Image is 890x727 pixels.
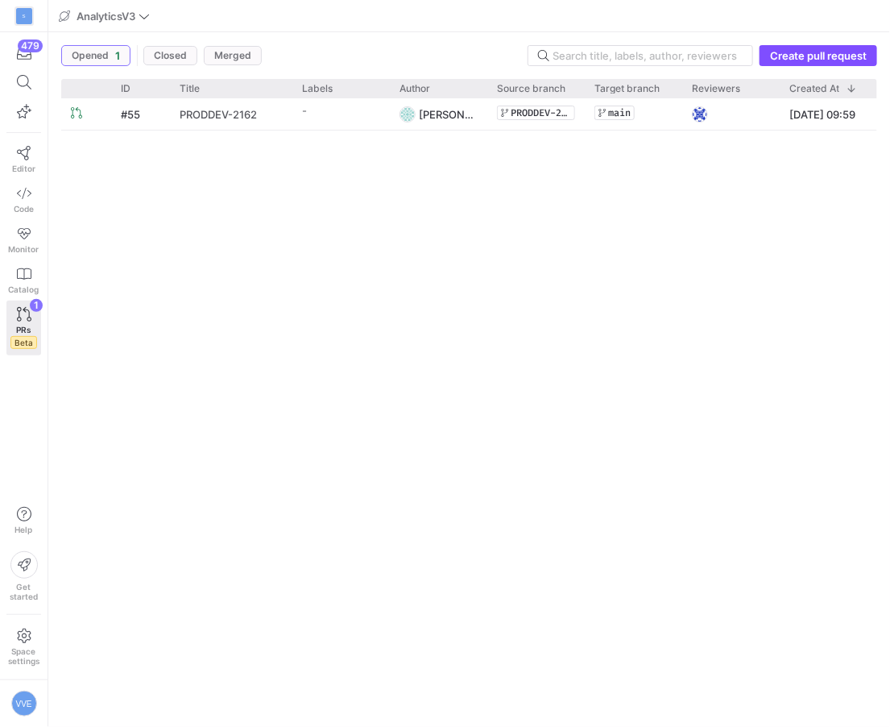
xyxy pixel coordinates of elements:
span: Create pull request [770,49,867,62]
button: Help [6,500,41,542]
button: Merged [204,46,262,65]
span: ID [121,83,130,94]
button: Getstarted [6,545,41,608]
div: S [16,8,32,24]
span: main [608,107,631,118]
span: AnalyticsV3 [77,10,135,23]
input: Search title, labels, author, reviewers [553,49,743,62]
span: [PERSON_NAME] [419,108,505,121]
div: #55 [111,98,170,130]
span: Reviewers [692,83,740,94]
span: Target branch [594,83,660,94]
button: Opened1 [61,45,130,66]
span: PRs [17,325,31,334]
span: Catalog [9,285,39,294]
button: Create pull request [760,45,877,66]
span: PRODDEV-2162 [511,107,571,118]
a: S [6,2,41,30]
span: Merged [214,50,251,61]
div: 479 [18,39,43,52]
span: Space settings [8,646,39,666]
span: Monitor [9,244,39,254]
span: Code [14,204,34,214]
div: [DATE] 09:59 [780,98,877,130]
a: PRsBeta1 [6,301,41,355]
span: Author [399,83,430,94]
a: Catalog [6,260,41,301]
span: Help [14,525,34,534]
div: VVE [11,691,37,717]
span: Created At [789,83,839,94]
div: 1 [30,299,43,312]
span: Beta [10,336,37,349]
a: Editor [6,139,41,180]
span: Labels [302,83,333,94]
a: Spacesettings [6,621,41,673]
button: VVE [6,687,41,721]
span: Get started [10,582,38,601]
a: Monitor [6,220,41,260]
span: - [302,106,307,116]
img: https://secure.gravatar.com/avatar/f6671cd2a05f07763c26b7c51498fb60cfaf2294cb7f5454d24a2f40f3e5ce... [692,106,708,123]
span: 1 [115,49,120,62]
button: AnalyticsV3 [55,6,154,27]
a: Code [6,180,41,220]
span: Editor [12,164,35,173]
img: https://secure.gravatar.com/avatar/4ae3cbd058e6d92ba6e33bd5bd80ef5726c61ee73ecc0d5d7e045de1ba942e... [399,106,416,123]
button: Closed [143,46,197,65]
span: Closed [154,50,187,61]
span: Title [180,83,200,94]
span: Source branch [497,83,565,94]
span: PRODDEV-2162 [180,99,257,129]
a: PRODDEV-2162 [180,99,283,129]
button: 479 [6,39,41,68]
span: Opened [72,50,109,61]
